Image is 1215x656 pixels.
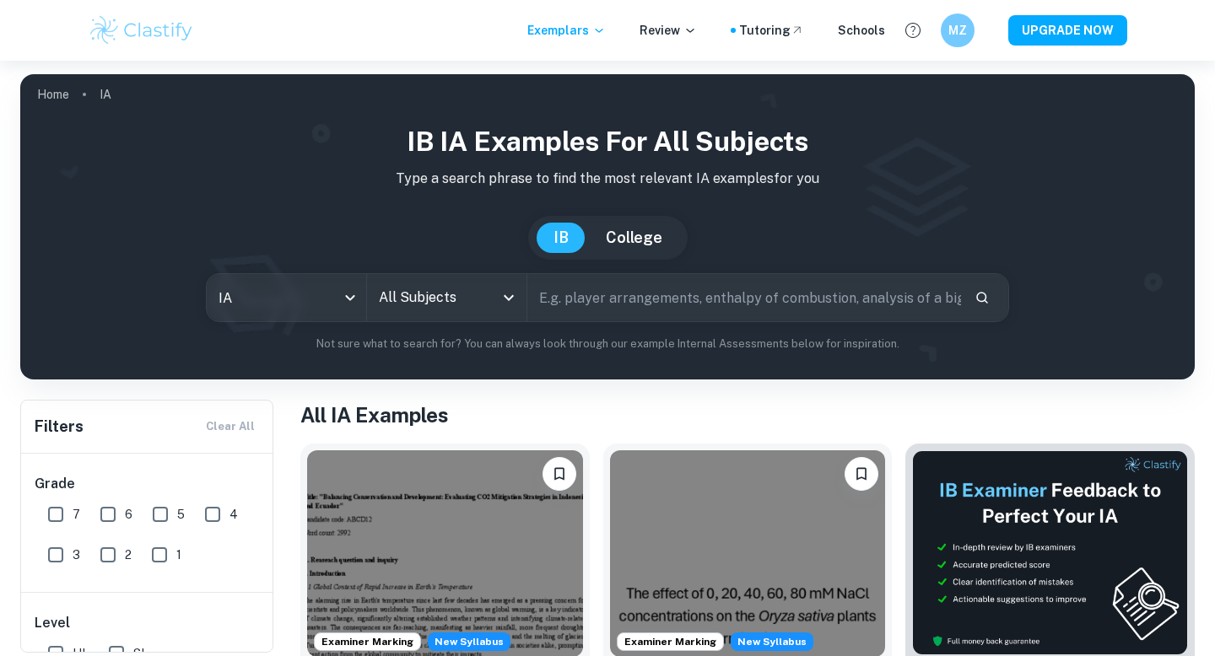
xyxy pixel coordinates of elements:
p: Exemplars [527,21,606,40]
span: 1 [176,546,181,564]
span: 7 [73,505,80,524]
p: IA [100,85,111,104]
span: 5 [177,505,185,524]
button: College [589,223,679,253]
img: Thumbnail [912,450,1188,655]
button: Bookmark [543,457,576,491]
a: Home [37,83,69,106]
div: Starting from the May 2026 session, the ESS IA requirements have changed. We created this exempla... [428,632,510,651]
p: Not sure what to search for? You can always look through our example Internal Assessments below f... [34,336,1181,352]
h6: MZ [948,21,968,40]
button: IB [537,223,586,253]
button: Help and Feedback [899,16,927,45]
a: Schools [838,21,885,40]
span: Examiner Marking [618,634,723,649]
span: 6 [125,505,132,524]
div: IA [207,274,366,321]
h6: Level [35,613,261,633]
span: New Syllabus [428,632,510,651]
h6: Filters [35,415,84,438]
button: Search [968,283,996,312]
h1: IB IA examples for all subjects [34,121,1181,162]
p: Type a search phrase to find the most relevant IA examples for you [34,169,1181,189]
button: Bookmark [845,457,878,491]
p: Review [640,21,697,40]
button: MZ [941,13,975,47]
span: New Syllabus [731,632,813,651]
span: 4 [229,505,238,524]
a: Tutoring [739,21,804,40]
img: Clastify logo [88,13,195,47]
h1: All IA Examples [300,400,1195,430]
button: UPGRADE NOW [1008,15,1127,46]
img: profile cover [20,74,1195,379]
div: Starting from the May 2026 session, the ESS IA requirements have changed. We created this exempla... [731,632,813,651]
span: 3 [73,546,80,564]
h6: Grade [35,474,261,494]
span: 2 [125,546,132,564]
span: Examiner Marking [315,634,420,649]
button: Open [497,286,521,309]
input: E.g. player arrangements, enthalpy of combustion, analysis of a big city... [527,274,961,321]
